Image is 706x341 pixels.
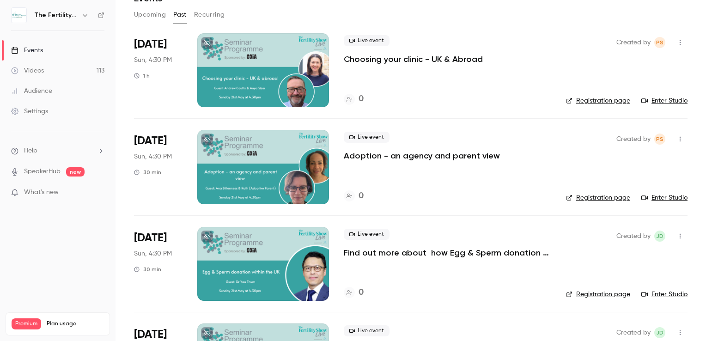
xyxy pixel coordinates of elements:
[566,96,630,105] a: Registration page
[134,130,183,204] div: May 21 Sun, 4:30 PM (Europe/London)
[566,193,630,202] a: Registration page
[656,37,663,48] span: Ps
[47,320,104,328] span: Plan usage
[616,327,651,338] span: Created by
[656,134,663,145] span: Ps
[11,66,44,75] div: Videos
[344,325,390,336] span: Live event
[11,146,104,156] li: help-dropdown-opener
[194,7,225,22] button: Recurring
[344,150,500,161] a: Adoption - an agency and parent view
[134,72,150,79] div: 1 h
[344,229,390,240] span: Live event
[134,231,167,245] span: [DATE]
[173,7,187,22] button: Past
[93,189,104,197] iframe: Noticeable Trigger
[641,96,688,105] a: Enter Studio
[359,286,364,299] h4: 0
[616,231,651,242] span: Created by
[11,86,52,96] div: Audience
[654,231,665,242] span: Jenni Dunn
[344,190,364,202] a: 0
[134,33,183,107] div: May 21 Sun, 4:30 PM (Europe/London)
[344,247,551,258] a: Find out more about how Egg & Sperm donation works in the [GEOGRAPHIC_DATA]
[344,54,483,65] a: Choosing your clinic - UK & Abroad
[616,134,651,145] span: Created by
[134,7,166,22] button: Upcoming
[24,146,37,156] span: Help
[66,167,85,177] span: new
[344,93,364,105] a: 0
[134,266,161,273] div: 30 min
[344,286,364,299] a: 0
[134,55,172,65] span: Sun, 4:30 PM
[24,188,59,197] span: What's new
[12,318,41,329] span: Premium
[654,327,665,338] span: Jenni Dunn
[134,37,167,52] span: [DATE]
[34,11,78,20] h6: The Fertility Show 2025
[359,190,364,202] h4: 0
[566,290,630,299] a: Registration page
[641,193,688,202] a: Enter Studio
[359,93,364,105] h4: 0
[134,134,167,148] span: [DATE]
[11,46,43,55] div: Events
[656,327,663,338] span: JD
[134,169,161,176] div: 30 min
[616,37,651,48] span: Created by
[11,107,48,116] div: Settings
[24,167,61,177] a: SpeakerHub
[654,37,665,48] span: Phil spurr
[656,231,663,242] span: JD
[134,249,172,258] span: Sun, 4:30 PM
[134,227,183,301] div: May 21 Sun, 4:30 PM (Europe/London)
[654,134,665,145] span: Phil spurr
[344,35,390,46] span: Live event
[134,152,172,161] span: Sun, 4:30 PM
[344,132,390,143] span: Live event
[641,290,688,299] a: Enter Studio
[12,8,26,23] img: The Fertility Show 2025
